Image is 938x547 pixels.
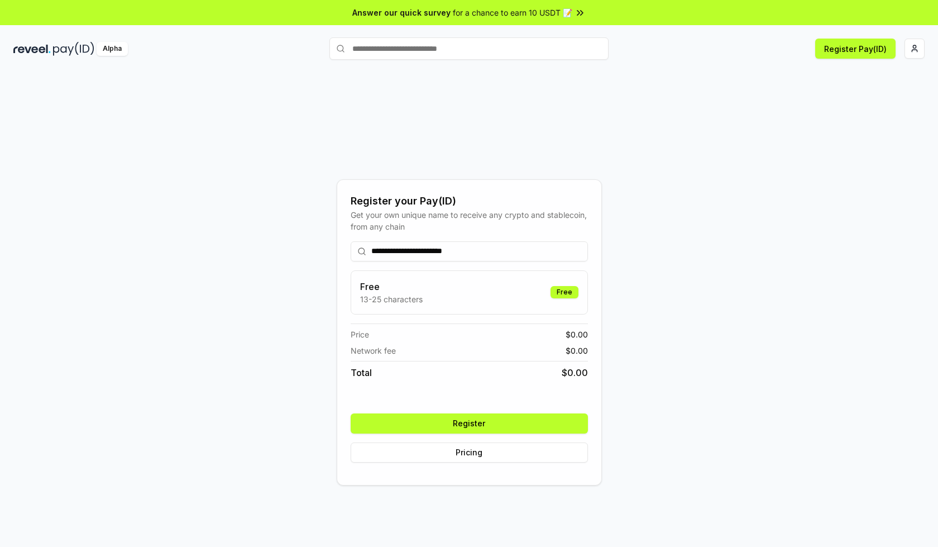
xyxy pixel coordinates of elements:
div: Get your own unique name to receive any crypto and stablecoin, from any chain [351,209,588,232]
div: Alpha [97,42,128,56]
div: Register your Pay(ID) [351,193,588,209]
h3: Free [360,280,423,293]
span: $ 0.00 [566,329,588,340]
img: reveel_dark [13,42,51,56]
span: Answer our quick survey [352,7,451,18]
span: $ 0.00 [562,366,588,379]
button: Register [351,413,588,434]
span: $ 0.00 [566,345,588,356]
span: for a chance to earn 10 USDT 📝 [453,7,572,18]
button: Register Pay(ID) [815,39,896,59]
p: 13-25 characters [360,293,423,305]
span: Network fee [351,345,396,356]
span: Price [351,329,369,340]
button: Pricing [351,443,588,463]
div: Free [551,286,578,298]
img: pay_id [53,42,94,56]
span: Total [351,366,372,379]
